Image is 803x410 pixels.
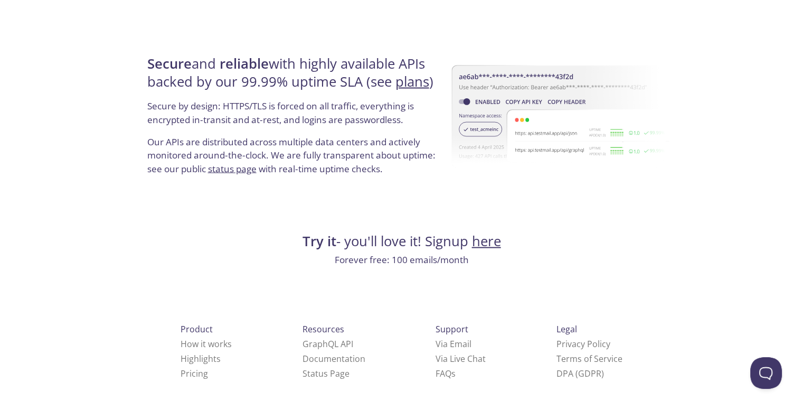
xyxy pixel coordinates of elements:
a: Pricing [181,367,208,379]
a: here [472,231,501,250]
strong: reliable [220,54,269,72]
a: Highlights [181,352,221,364]
img: uptime [451,32,669,201]
a: How it works [181,338,232,349]
a: Privacy Policy [556,338,610,349]
a: Via Live Chat [436,352,486,364]
a: status page [208,162,257,174]
a: DPA (GDPR) [556,367,604,379]
span: Support [436,323,468,334]
a: Documentation [303,352,365,364]
h4: - you'll love it! Signup [144,232,659,250]
a: Via Email [436,338,471,349]
a: GraphQL API [303,338,353,349]
span: Resources [303,323,344,334]
a: plans [395,72,429,90]
span: s [451,367,456,379]
a: FAQ [436,367,456,379]
p: Secure by design: HTTPS/TLS is forced on all traffic, everything is encrypted in-transit and at-r... [147,99,441,134]
a: Terms of Service [556,352,622,364]
span: Product [181,323,213,334]
span: Legal [556,323,577,334]
h4: and with highly available APIs backed by our 99.99% uptime SLA (see ) [147,54,441,99]
strong: Try it [303,231,336,250]
strong: Secure [147,54,192,72]
a: Status Page [303,367,349,379]
p: Our APIs are distributed across multiple data centers and actively monitored around-the-clock. We... [147,135,441,184]
iframe: Help Scout Beacon - Open [750,357,782,389]
p: Forever free: 100 emails/month [144,253,659,266]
